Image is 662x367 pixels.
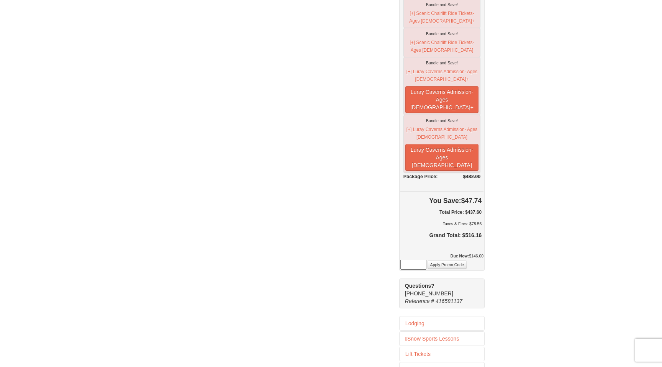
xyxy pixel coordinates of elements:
[405,117,478,125] div: Bundle and Save!
[400,332,484,346] a: Snow Sports Lessons
[429,197,461,205] span: You Save:
[402,231,482,239] h5: Grand Total: $516.16
[400,252,483,260] div: $146.00
[451,254,469,258] strong: Due Now:
[405,8,478,26] button: [+] Scenic Chairlift Ride Tickets- Ages [DEMOGRAPHIC_DATA]+
[463,174,481,179] del: $482.00
[405,144,478,171] button: Luray Caverns Admission- Ages [DEMOGRAPHIC_DATA]
[405,30,478,38] div: Bundle and Save!
[405,298,434,304] span: Reference #
[436,298,462,304] span: 416581137
[405,67,478,84] button: [+] Luray Caverns Admission- Ages [DEMOGRAPHIC_DATA]+
[428,261,467,269] button: Apply Promo Code
[405,59,478,67] div: Bundle and Save!
[405,282,471,297] span: [PHONE_NUMBER]
[403,174,438,179] span: Package Price:
[402,220,482,228] div: Taxes & Fees: $78.56
[405,1,478,8] div: Bundle and Save!
[405,38,478,55] button: [+] Scenic Chairlift Ride Tickets- Ages [DEMOGRAPHIC_DATA]
[402,197,482,205] h4: $47.74
[402,208,482,216] h6: Total Price: $437.60
[405,125,478,142] button: [+] Luray Caverns Admission- Ages [DEMOGRAPHIC_DATA]
[405,283,434,289] strong: Questions?
[400,316,484,330] a: Lodging
[405,86,478,113] button: Luray Caverns Admission- Ages [DEMOGRAPHIC_DATA]+
[400,347,484,361] a: Lift Tickets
